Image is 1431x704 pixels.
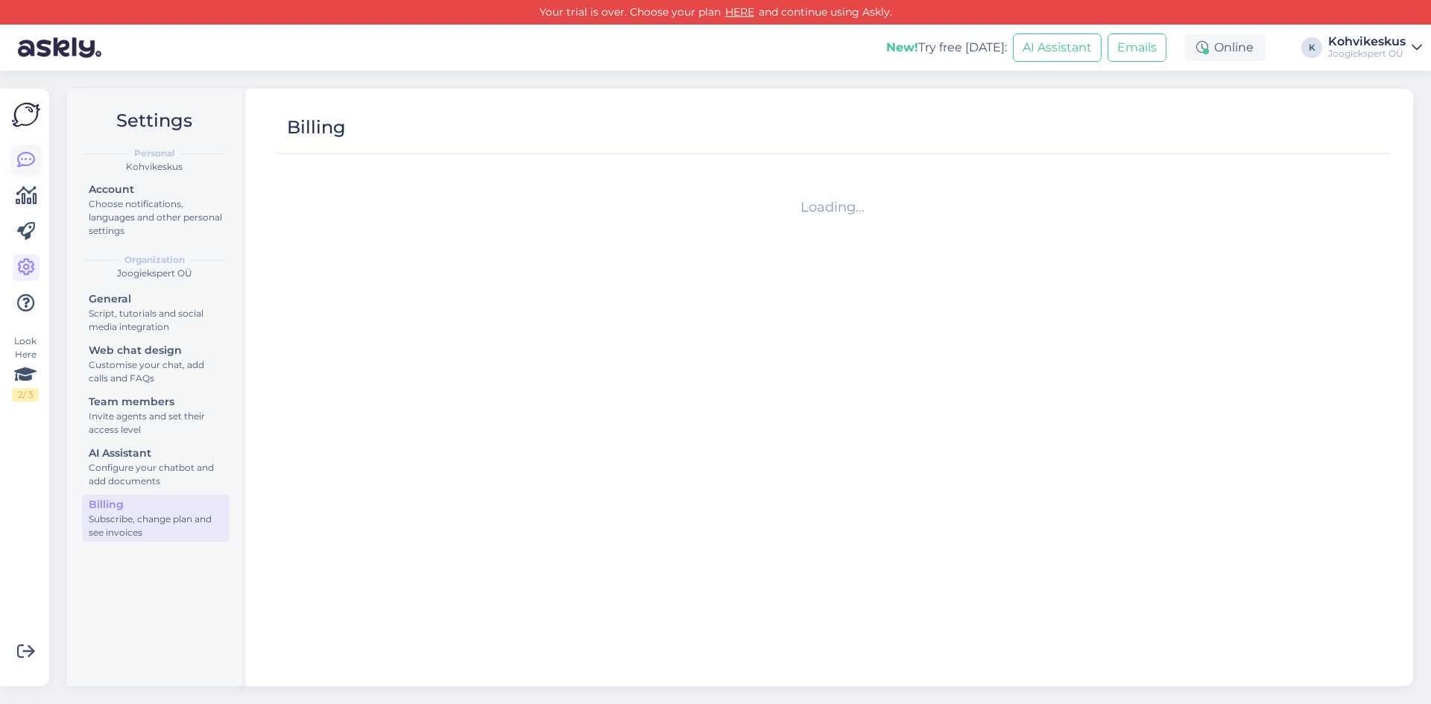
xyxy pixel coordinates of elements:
div: Joogiekspert OÜ [1328,48,1406,60]
div: Loading... [282,197,1383,218]
div: Team members [89,394,223,410]
div: General [89,291,223,307]
div: Billing [287,113,346,142]
a: AccountChoose notifications, languages and other personal settings [82,180,230,240]
div: Subscribe, change plan and see invoices [89,513,223,539]
b: New! [886,40,918,54]
div: Online [1184,34,1266,61]
button: Emails [1108,34,1166,62]
a: AI AssistantConfigure your chatbot and add documents [82,443,230,490]
div: Try free [DATE]: [886,39,1007,57]
img: Askly Logo [12,101,40,129]
div: Web chat design [89,343,223,358]
div: Script, tutorials and social media integration [89,307,223,334]
a: GeneralScript, tutorials and social media integration [82,289,230,336]
a: KohvikeskusJoogiekspert OÜ [1328,36,1422,60]
b: Organization [124,253,185,267]
div: AI Assistant [89,445,223,461]
div: Kohvikeskus [1328,36,1406,48]
h2: Settings [79,107,230,135]
div: Invite agents and set their access level [89,410,223,437]
div: Look Here [12,334,39,402]
button: AI Assistant [1013,34,1102,62]
a: Web chat designCustomise your chat, add calls and FAQs [82,340,230,387]
a: HERE [721,5,759,19]
a: Team membersInvite agents and set their access level [82,392,230,439]
div: Account [89,182,223,197]
div: 2 / 3 [12,388,39,402]
div: Billing [89,497,223,513]
div: Kohvikeskus [79,160,230,174]
a: BillingSubscribe, change plan and see invoices [82,495,230,542]
div: Customise your chat, add calls and FAQs [89,358,223,385]
div: Joogiekspert OÜ [79,267,230,280]
b: Personal [134,147,175,160]
div: Choose notifications, languages and other personal settings [89,197,223,238]
div: Configure your chatbot and add documents [89,461,223,488]
div: K [1301,37,1322,58]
